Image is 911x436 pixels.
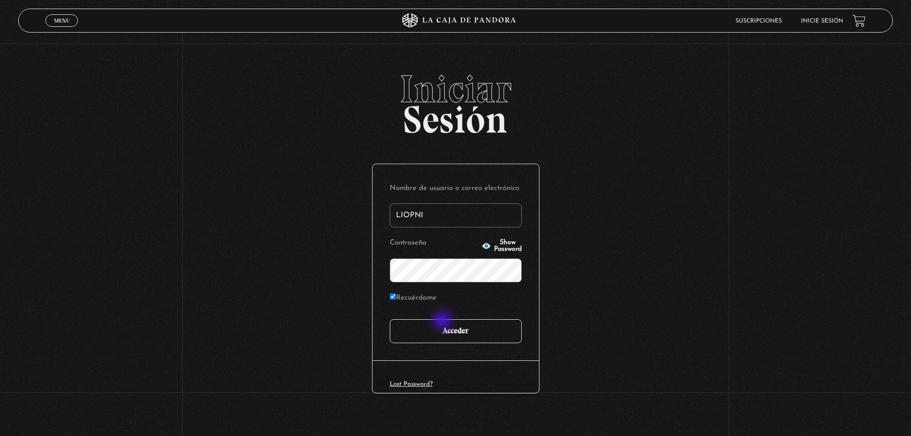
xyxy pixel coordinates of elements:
[18,70,893,131] h2: Sesión
[51,26,73,33] span: Cerrar
[735,18,782,24] a: Suscripciones
[390,293,396,300] input: Recuérdame
[853,14,866,27] a: View your shopping cart
[801,18,843,24] a: Inicie sesión
[390,291,437,306] label: Recuérdame
[494,239,522,253] span: Show Password
[482,239,522,253] button: Show Password
[390,319,522,343] input: Acceder
[390,181,522,196] label: Nombre de usuario o correo electrónico
[18,70,893,108] span: Iniciar
[390,381,433,387] a: Lost Password?
[54,18,70,23] span: Menu
[390,236,479,251] label: Contraseña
